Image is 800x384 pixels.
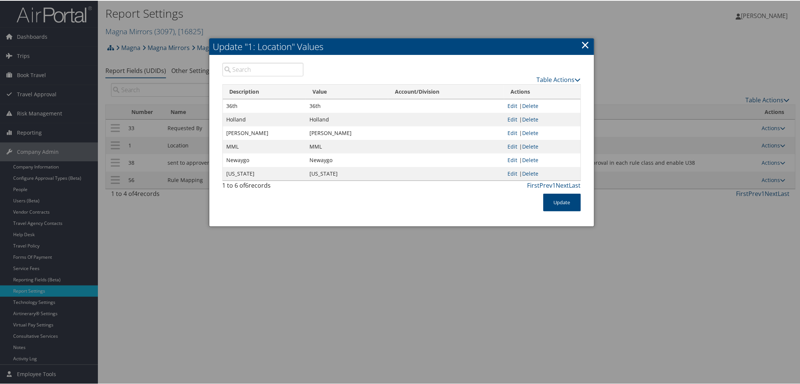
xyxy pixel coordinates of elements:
a: Prev [540,181,553,189]
th: Account/Division: activate to sort column ascending [388,84,504,99]
td: 36th [223,99,306,112]
a: Delete [523,115,539,122]
td: | [504,112,581,126]
td: | [504,139,581,153]
td: MML [306,139,388,153]
a: Next [556,181,569,189]
td: Holland [306,112,388,126]
a: First [527,181,540,189]
td: Newaygo [306,153,388,166]
td: | [504,99,581,112]
td: [US_STATE] [223,166,306,180]
a: Delete [523,102,539,109]
h2: Update "1: Location" Values [209,38,594,54]
a: Edit [508,169,518,176]
a: Edit [508,129,518,136]
td: | [504,166,581,180]
th: Value: activate to sort column ascending [306,84,388,99]
th: Description: activate to sort column descending [223,84,306,99]
a: Delete [523,129,539,136]
button: Update [543,193,581,211]
td: [PERSON_NAME] [223,126,306,139]
a: Edit [508,115,518,122]
a: Edit [508,102,518,109]
td: Holland [223,112,306,126]
a: Edit [508,142,518,149]
td: Newaygo [223,153,306,166]
th: Actions [504,84,581,99]
td: | [504,126,581,139]
td: MML [223,139,306,153]
a: Table Actions [537,75,581,83]
a: Last [569,181,581,189]
input: Search [222,62,304,76]
td: 36th [306,99,388,112]
span: 6 [245,181,249,189]
td: [US_STATE] [306,166,388,180]
a: × [581,36,590,52]
a: 1 [553,181,556,189]
td: [PERSON_NAME] [306,126,388,139]
a: Delete [523,142,539,149]
td: | [504,153,581,166]
a: Delete [523,169,539,176]
a: Delete [523,156,539,163]
a: Edit [508,156,518,163]
div: 1 to 6 of records [222,180,304,193]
